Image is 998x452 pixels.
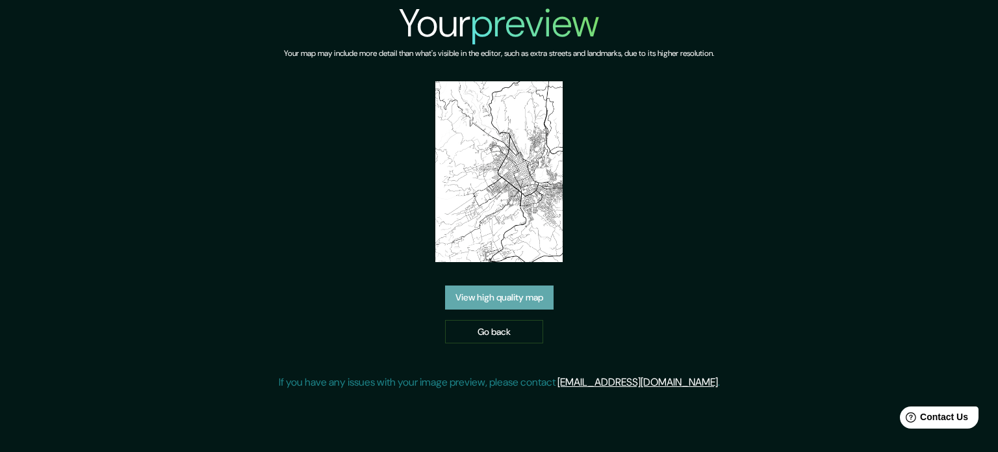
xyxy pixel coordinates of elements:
a: View high quality map [445,286,554,310]
img: created-map-preview [435,81,563,262]
a: [EMAIL_ADDRESS][DOMAIN_NAME] [557,375,718,389]
p: If you have any issues with your image preview, please contact . [279,375,720,390]
a: Go back [445,320,543,344]
h6: Your map may include more detail than what's visible in the editor, such as extra streets and lan... [284,47,714,60]
iframe: Help widget launcher [882,401,984,438]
